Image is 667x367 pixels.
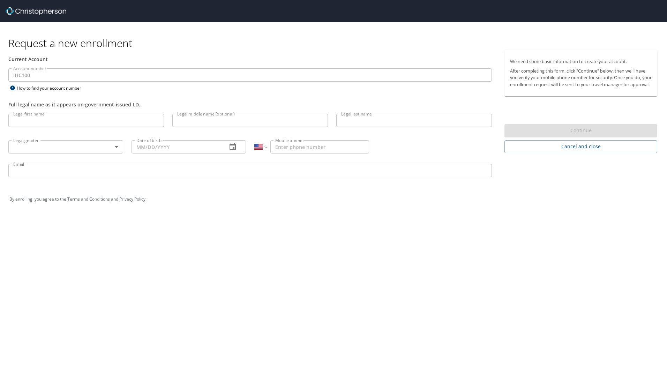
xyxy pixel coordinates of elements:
img: cbt logo [6,7,66,15]
input: MM/DD/YYYY [132,140,222,153]
div: How to find your account number [8,84,96,92]
a: Terms and Conditions [67,196,110,202]
p: We need some basic information to create your account. [510,58,652,65]
div: Full legal name as it appears on government-issued I.D. [8,101,492,108]
button: Cancel and close [504,140,657,153]
a: Privacy Policy [119,196,145,202]
span: Cancel and close [510,142,652,151]
input: Enter phone number [270,140,369,153]
p: After completing this form, click "Continue" below, then we'll have you verify your mobile phone ... [510,68,652,88]
div: By enrolling, you agree to the and . [9,190,658,208]
div: ​ [8,140,123,153]
h1: Request a new enrollment [8,36,663,50]
div: Current Account [8,55,492,63]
